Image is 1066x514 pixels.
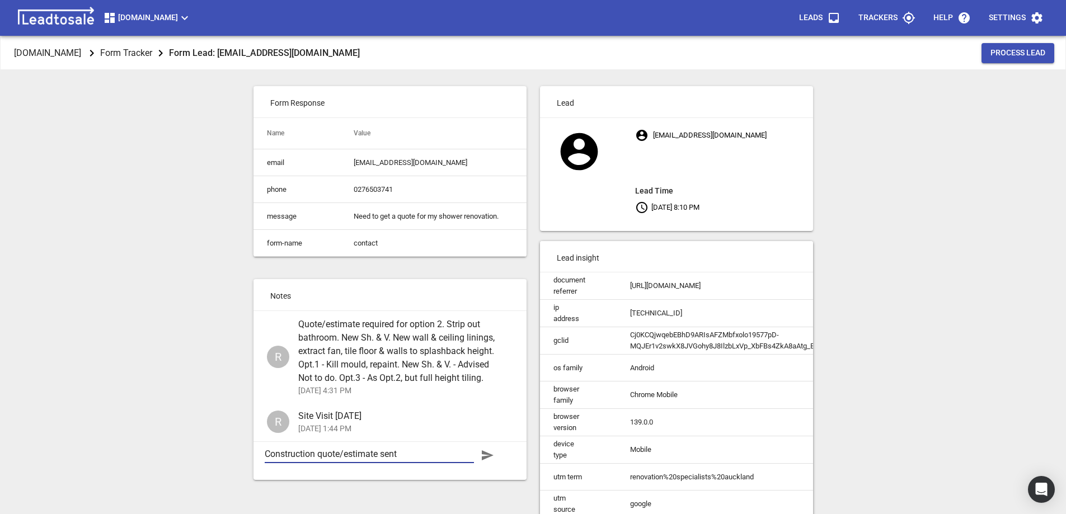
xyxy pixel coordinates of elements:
[799,12,823,23] p: Leads
[617,436,858,464] td: Mobile
[253,118,340,149] th: Name
[340,149,527,176] td: [EMAIL_ADDRESS][DOMAIN_NAME]
[103,11,191,25] span: [DOMAIN_NAME]
[933,12,953,23] p: Help
[340,118,527,149] th: Value
[617,300,858,327] td: [TECHNICAL_ID]
[298,318,504,385] span: Quote/estimate required for option 2. Strip out bathroom. New Sh. & V. New wall & ceiling linings...
[253,176,340,203] td: phone
[253,230,340,257] td: form-name
[540,272,617,300] td: document referrer
[617,381,858,409] td: Chrome Mobile
[989,12,1026,23] p: Settings
[617,409,858,436] td: 139.0.0
[858,12,898,23] p: Trackers
[340,230,527,257] td: contact
[298,409,504,423] span: Site Visit [DATE]
[617,327,858,355] td: Cj0KCQjwqebEBhD9ARIsAFZMbfxolo19577pD-MQJEr1v2swkX8JVGohy8J8IlzbLxVp_XbFBs4ZkA8aAtg_EALw_wcB
[635,184,813,197] aside: Lead Time
[267,346,289,368] div: Ross Dustin
[982,43,1054,63] button: Process Lead
[169,45,360,60] aside: Form Lead: [EMAIL_ADDRESS][DOMAIN_NAME]
[253,203,340,230] td: message
[540,241,813,272] p: Lead insight
[253,86,527,117] p: Form Response
[635,125,813,217] p: [EMAIL_ADDRESS][DOMAIN_NAME] [DATE] 8:10 PM
[340,203,527,230] td: Need to get a quote for my shower renovation.
[1028,476,1055,503] div: Open Intercom Messenger
[540,355,617,381] td: os family
[298,423,504,435] p: [DATE] 1:44 PM
[100,46,152,59] p: Form Tracker
[617,272,858,300] td: [URL][DOMAIN_NAME]
[340,176,527,203] td: 0276503741
[540,381,617,409] td: browser family
[540,300,617,327] td: ip address
[540,436,617,464] td: device type
[267,411,289,433] div: Ross Dustin
[990,48,1045,59] span: Process Lead
[540,409,617,436] td: browser version
[540,86,813,117] p: Lead
[540,327,617,355] td: gclid
[298,385,504,397] p: [DATE] 4:31 PM
[265,449,474,459] textarea: Construction quote/estimate sent
[98,7,196,29] button: [DOMAIN_NAME]
[540,464,617,491] td: utm term
[13,7,98,29] img: logo
[635,201,649,214] svg: Your local time
[617,464,858,491] td: renovation%20specialists%20auckland
[253,149,340,176] td: email
[253,279,527,310] p: Notes
[14,46,81,59] p: [DOMAIN_NAME]
[617,355,858,381] td: Android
